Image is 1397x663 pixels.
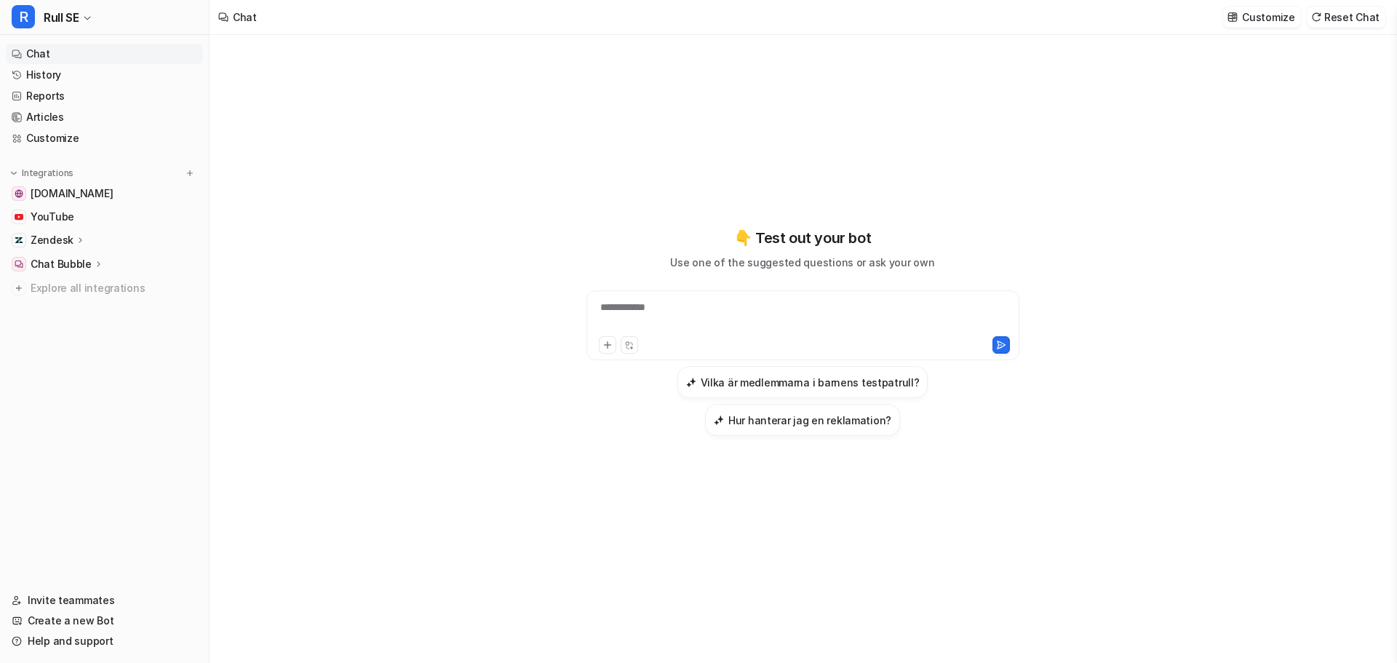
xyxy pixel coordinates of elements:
[670,255,934,270] p: Use one of the suggested questions or ask your own
[31,186,113,201] span: [DOMAIN_NAME]
[31,210,74,224] span: YouTube
[9,168,19,178] img: expand menu
[44,7,79,28] span: Rull SE
[677,366,928,398] button: Vilka är medlemmarna i barnens testpatrull?Vilka är medlemmarna i barnens testpatrull?
[714,415,724,426] img: Hur hanterar jag en reklamation?
[6,166,78,180] button: Integrations
[6,631,203,651] a: Help and support
[6,207,203,227] a: YouTubeYouTube
[6,86,203,106] a: Reports
[15,189,23,198] img: www.rull.se
[6,44,203,64] a: Chat
[22,167,73,179] p: Integrations
[6,590,203,611] a: Invite teammates
[15,260,23,269] img: Chat Bubble
[6,611,203,631] a: Create a new Bot
[15,213,23,221] img: YouTube
[233,9,257,25] div: Chat
[701,375,920,390] h3: Vilka är medlemmarna i barnens testpatrull?
[6,183,203,204] a: www.rull.se[DOMAIN_NAME]
[31,233,73,247] p: Zendesk
[15,236,23,245] img: Zendesk
[31,277,197,300] span: Explore all integrations
[1242,9,1294,25] p: Customize
[6,278,203,298] a: Explore all integrations
[728,413,891,428] h3: Hur hanterar jag en reklamation?
[12,281,26,295] img: explore all integrations
[6,128,203,148] a: Customize
[1311,12,1321,23] img: reset
[6,107,203,127] a: Articles
[1307,7,1385,28] button: Reset Chat
[734,227,871,249] p: 👇 Test out your bot
[705,404,900,436] button: Hur hanterar jag en reklamation?Hur hanterar jag en reklamation?
[6,65,203,85] a: History
[1227,12,1238,23] img: customize
[31,257,92,271] p: Chat Bubble
[185,168,195,178] img: menu_add.svg
[1223,7,1300,28] button: Customize
[686,377,696,388] img: Vilka är medlemmarna i barnens testpatrull?
[12,5,35,28] span: R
